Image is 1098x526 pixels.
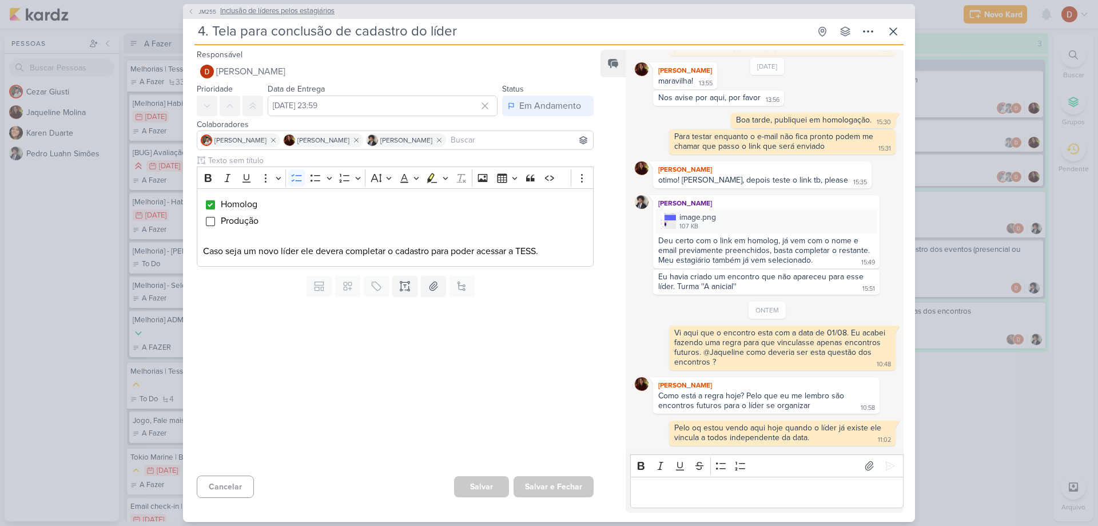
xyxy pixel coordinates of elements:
p: Caso seja um novo líder ele devera completar o cadastro para poder acessar a TESS. [203,244,587,258]
div: 11:02 [878,436,891,445]
div: Nos avise por aqui, por favor [658,93,761,102]
div: 10:48 [877,360,891,369]
label: Responsável [197,50,242,60]
img: Pedro Luahn Simões [367,135,378,146]
div: Deu certo com o link em homolog, já vem com o nome e email previamente preenchidos, basta complet... [658,236,872,265]
span: Homolog [221,199,257,210]
div: 10:58 [861,404,875,413]
img: Jaqueline Molina [635,377,649,391]
div: Vi aqui que o encontro esta com a data de 01/08. Eu acabei fazendo uma regra para que vinculasse ... [674,328,888,367]
img: Pedro Luahn Simões [635,195,649,209]
div: Editor editing area: main [630,477,904,508]
div: 15:30 [877,118,891,127]
div: Para testar enquanto o e-mail não fica pronto podem me chamar que passo o link que será enviado [674,132,876,151]
img: Jaqueline Molina [284,135,295,146]
div: 15:49 [861,258,875,267]
div: Editor editing area: main [197,188,594,267]
div: 13:55 [699,79,713,88]
label: Status [502,84,524,94]
div: [PERSON_NAME] [655,164,869,175]
img: Jaqueline Molina [635,62,649,76]
div: [PERSON_NAME] [655,65,715,76]
div: Eu havia criado um encontro que não apareceu para esse líder. Turma ''A anicial'' [658,272,866,291]
div: 13:56 [766,96,779,105]
div: maravilha! [658,76,693,86]
div: 15:51 [862,284,875,294]
div: otimo! [PERSON_NAME], depois teste o link tb, please [658,175,848,185]
button: [PERSON_NAME] [197,61,594,82]
div: 15:31 [878,144,891,153]
label: Data de Entrega [268,84,325,94]
input: Texto sem título [206,155,594,167]
button: Em Andamento [502,96,594,116]
input: Kard Sem Título [194,21,810,42]
label: Prioridade [197,84,233,94]
img: Jaqueline Molina [635,161,649,175]
button: Cancelar [197,476,254,498]
img: OdLvtRm2FSUqZffHpWV5IoVExJIVSliBCkEaLLgc.png [660,213,676,229]
span: [PERSON_NAME] [297,135,349,145]
div: Como está a regra hoje? Pelo que eu me lembro são encontros futuros para o líder se organizar [658,391,846,410]
span: Produção [221,215,258,227]
div: Colaboradores [197,118,594,130]
div: image.png [655,209,877,234]
span: [PERSON_NAME] [380,135,432,145]
div: [PERSON_NAME] [655,197,877,209]
div: 107 KB [679,222,716,231]
div: [PERSON_NAME] [655,379,877,391]
input: Select a date [268,96,498,116]
img: Davi Elias Teixeira [200,65,214,78]
div: Pelo oq estou vendo aqui hoje quando o líder já existe ele vincula a todos independente da data. [674,423,884,442]
div: Em Andamento [519,99,581,113]
div: Editor toolbar [630,454,904,477]
input: Buscar [448,133,591,147]
div: image.png [679,211,716,223]
div: Editor toolbar [197,167,594,189]
div: Boa tarde, publiquei em homologação. [736,115,872,125]
span: [PERSON_NAME] [214,135,266,145]
span: [PERSON_NAME] [216,65,285,78]
div: 15:35 [853,178,867,187]
img: Cezar Giusti [201,135,212,146]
